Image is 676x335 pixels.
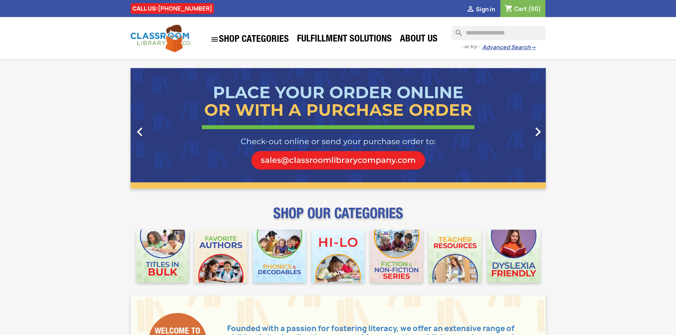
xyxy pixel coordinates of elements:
[514,5,527,13] span: Cart
[136,230,189,283] img: CLC_Bulk_Mobile.jpg
[466,5,475,14] i: 
[312,230,364,283] img: CLC_HiLo_Mobile.jpg
[505,5,541,13] a: Shopping cart link containing 50 product(s)
[466,5,495,13] a:  Sign in
[131,211,546,224] p: SHOP OUR CATEGORIES
[528,5,541,13] span: (50)
[207,32,292,47] a: SHOP CATEGORIES
[210,35,219,44] i: 
[531,44,536,51] span: →
[487,230,540,283] img: CLC_Dyslexia_Mobile.jpg
[461,43,482,50] span: - or try -
[452,26,460,34] i: search
[131,25,191,52] img: Classroom Library Company
[483,68,546,189] a: Next
[158,5,212,12] a: [PHONE_NUMBER]
[505,5,513,13] i: shopping_cart
[370,230,423,283] img: CLC_Fiction_Nonfiction_Mobile.jpg
[194,230,247,283] img: CLC_Favorite_Authors_Mobile.jpg
[476,5,495,13] span: Sign in
[482,44,536,51] a: Advanced Search→
[131,3,214,14] div: CALL US:
[396,33,441,47] a: About Us
[452,26,545,40] input: Search
[131,68,546,189] ul: Carousel container
[529,123,547,141] i: 
[253,230,306,283] img: CLC_Phonics_And_Decodables_Mobile.jpg
[429,230,482,283] img: CLC_Teacher_Resources_Mobile.jpg
[131,68,193,189] a: Previous
[131,123,149,141] i: 
[293,33,395,47] a: Fulfillment Solutions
